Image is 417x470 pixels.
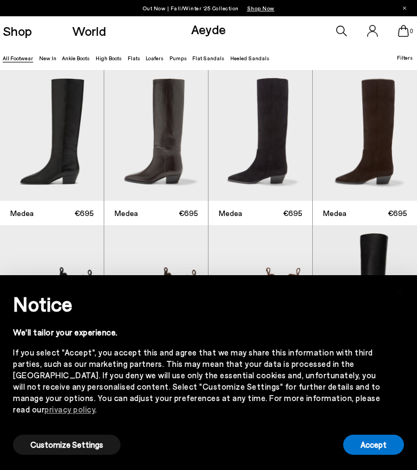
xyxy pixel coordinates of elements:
[396,283,403,299] span: ×
[230,55,269,61] a: Heeled Sandals
[313,70,417,201] a: Next slide Previous slide
[398,25,409,37] a: 0
[13,327,387,338] div: We'll tailor your experience.
[169,55,187,61] a: Pumps
[143,3,275,14] p: Out Now | Fall/Winter ‘25 Collection
[39,55,56,61] a: New In
[191,21,226,37] a: Aeyde
[192,55,224,61] a: Flat Sandals
[45,404,95,414] a: privacy policy
[115,208,138,219] span: Medea
[13,435,121,455] button: Customize Settings
[247,5,275,11] span: Navigate to /collections/new-in
[283,208,302,219] span: €695
[104,70,208,201] img: Medea Knee-High Boots
[397,54,413,61] span: Filters
[13,290,387,318] h2: Notice
[313,70,417,201] img: Medea Suede Knee-High Boots
[96,55,122,61] a: High Boots
[388,208,407,219] span: €695
[313,201,417,225] a: Medea €695
[3,55,33,61] a: All Footwear
[104,225,208,356] img: Agata Suede Ankle Boots
[146,55,163,61] a: Loafers
[10,208,34,219] span: Medea
[313,225,417,356] img: Willa Leather Over-Knee Boots
[104,201,208,225] a: Medea €695
[409,28,414,34] span: 0
[3,24,32,37] a: Shop
[62,55,90,61] a: Ankle Boots
[128,55,140,61] a: Flats
[208,70,312,201] img: Medea Suede Knee-High Boots
[343,435,404,455] button: Accept
[179,208,198,219] span: €695
[313,70,417,201] div: 1 / 6
[13,347,387,415] div: If you select "Accept", you accept this and agree that we may share this information with third p...
[208,201,312,225] a: Medea €695
[74,208,94,219] span: €695
[387,278,413,304] button: Close this notice
[72,24,106,37] a: World
[208,225,312,356] img: Agata Suede Ankle Boots
[323,208,346,219] span: Medea
[219,208,242,219] span: Medea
